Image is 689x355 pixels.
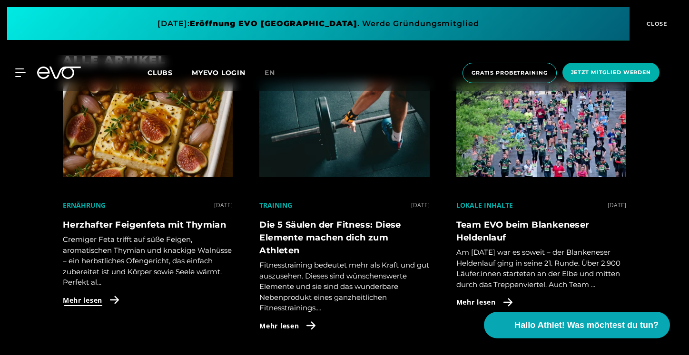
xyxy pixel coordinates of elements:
span: en [265,68,275,77]
a: Mehr lesen [63,288,233,312]
button: Hallo Athlet! Was möchtest du tun? [484,312,670,338]
span: Gratis Probetraining [472,69,548,77]
div: Fitnesstraining bedeutet mehr als Kraft und gut auszusehen. Dieses sind wünschenswerte Elemente u... [259,219,429,314]
div: [DATE] [411,200,430,210]
a: Lokale Inhalte [456,201,513,210]
span: Hallo Athlet! Was möchtest du tun? [514,319,659,332]
span: CLOSE [644,19,668,28]
span: Clubs [148,68,173,77]
h4: Herzhafter Feigenfeta mit Thymian [63,219,233,231]
a: Training [259,201,292,210]
div: Am [DATE] war es soweit – der Blankeneser Heldenlauf ging in seine 21. Runde. Über 2.900 Läufer:i... [456,219,626,290]
div: Cremiger Feta trifft auf süße Feigen, aromatischen Thymian und knackige Walnüsse – ein herbstlich... [63,219,233,288]
span: Mehr lesen [456,297,496,307]
a: Herzhafter Feigenfeta mit ThymianCremiger Feta trifft auf süße Feigen, aromatischen Thymian und k... [63,219,233,288]
span: Jetzt Mitglied werden [571,68,651,77]
a: Mehr lesen [456,290,626,314]
a: Ernährung [63,201,106,210]
div: [DATE] [214,200,233,210]
button: CLOSE [630,7,682,40]
a: en [265,67,286,78]
a: Clubs [148,68,192,77]
a: Gratis Probetraining [460,63,560,83]
img: Herzhafter Feigenfeta mit Thymian [63,82,233,177]
a: Mehr lesen [259,314,429,338]
h4: Die 5 Säulen der Fitness: Diese Elemente machen dich zum Athleten [259,219,429,257]
a: Jetzt Mitglied werden [560,63,662,83]
img: Team EVO beim Blankeneser Heldenlauf [456,82,626,177]
h4: Team EVO beim Blankeneser Heldenlauf [456,219,626,244]
a: Team EVO beim Blankeneser HeldenlaufAm [DATE] war es soweit – der Blankeneser Heldenlauf ging in ... [456,219,626,290]
img: Die 5 Säulen der Fitness: Diese Elemente machen dich zum Athleten [259,82,429,177]
div: [DATE] [608,200,626,210]
span: Mehr lesen [63,295,102,305]
a: MYEVO LOGIN [192,68,246,77]
a: Die 5 Säulen der Fitness: Diese Elemente machen dich zum AthletenFitnesstraining bedeutet mehr al... [259,219,429,314]
span: Mehr lesen [259,321,299,331]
